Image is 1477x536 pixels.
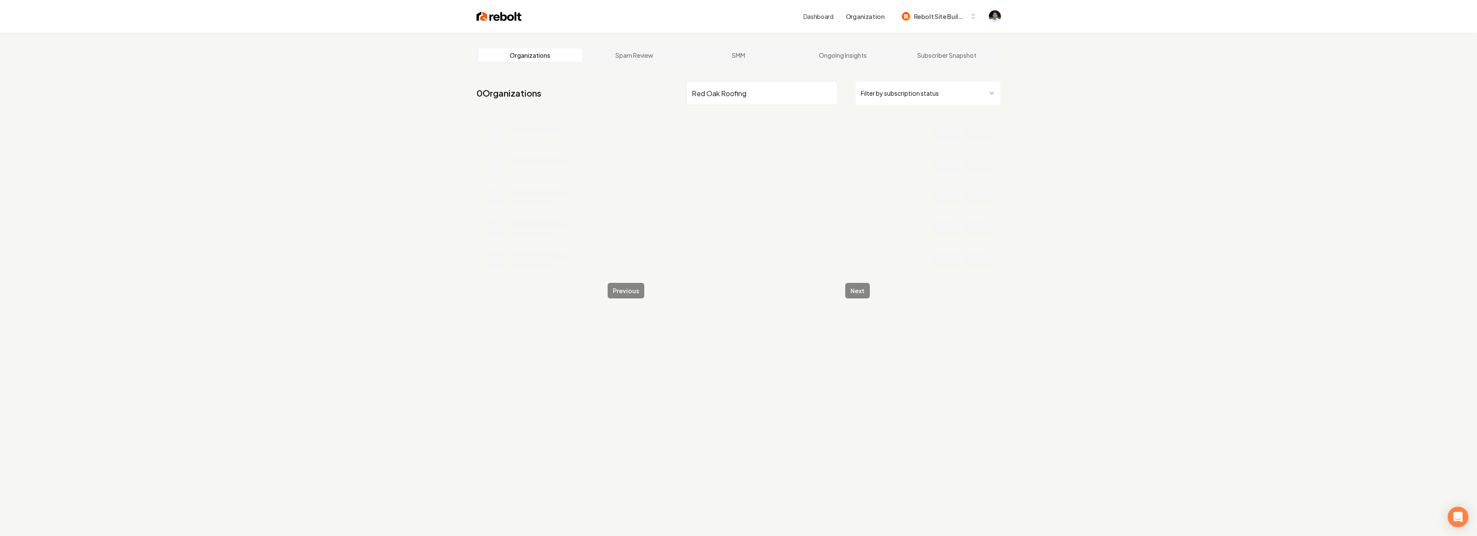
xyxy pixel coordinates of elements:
[989,10,1001,22] img: Arwin Rahmatpanah
[477,87,541,99] a: 0Organizations
[840,9,890,24] button: Organization
[914,12,966,21] span: Rebolt Site Builder
[989,10,1001,22] button: Open user button
[686,81,838,105] input: Search by name or ID
[1448,507,1468,527] div: Open Intercom Messenger
[478,48,583,62] a: Organizations
[582,48,687,62] a: Spam Review
[902,12,910,21] img: Rebolt Site Builder
[477,10,522,22] img: Rebolt Logo
[895,48,999,62] a: Subscriber Snapshot
[790,48,895,62] a: Ongoing Insights
[803,12,834,21] a: Dashboard
[687,48,791,62] a: SMM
